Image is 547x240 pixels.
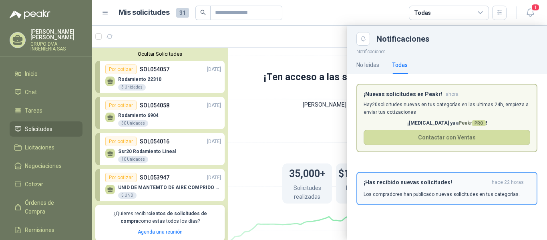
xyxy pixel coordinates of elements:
a: Órdenes de Compra [10,195,82,219]
button: Contactar con Ventas [364,130,530,145]
a: Tareas [10,103,82,118]
span: Órdenes de Compra [25,198,75,216]
a: Negociaciones [10,158,82,173]
span: Remisiones [25,226,54,234]
button: Close [356,32,370,46]
p: Notificaciones [347,46,547,56]
span: 1 [531,4,540,11]
span: hace 22 horas [492,179,524,186]
span: ahora [446,91,459,98]
button: ¡Has recibido nuevas solicitudes!hace 22 horas Los compradores han publicado nuevas solicitudes e... [356,172,537,205]
a: Chat [10,85,82,100]
span: search [200,10,206,15]
a: Inicio [10,66,82,81]
p: ¡[MEDICAL_DATA] ya a ! [364,119,530,127]
a: Solicitudes [10,121,82,137]
a: Cotizar [10,177,82,192]
div: Todas [392,61,408,69]
h3: ¡Nuevas solicitudes en Peakr! [364,91,442,98]
span: Peakr [459,120,486,126]
p: GRUPO DVA INGENIERIA SAS [30,42,82,51]
button: 1 [523,6,537,20]
div: No leídas [356,61,379,69]
div: Todas [414,8,431,17]
h1: Mis solicitudes [119,7,170,18]
p: Hay 20 solicitudes nuevas en tus categorías en las ultimas 24h, empieza a enviar tus cotizaciones [364,101,530,116]
p: Los compradores han publicado nuevas solicitudes en tus categorías. [364,191,520,198]
span: Chat [25,88,37,97]
span: Licitaciones [25,143,54,152]
span: Solicitudes [25,125,52,133]
a: Remisiones [10,222,82,238]
p: [PERSON_NAME] [PERSON_NAME] [30,29,82,40]
span: PRO [472,120,486,126]
img: Logo peakr [10,10,50,19]
span: Negociaciones [25,161,62,170]
span: Tareas [25,106,42,115]
a: Licitaciones [10,140,82,155]
span: 31 [176,8,189,18]
div: Notificaciones [376,35,537,43]
span: Cotizar [25,180,43,189]
span: Inicio [25,69,38,78]
h3: ¡Has recibido nuevas solicitudes! [364,179,489,186]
